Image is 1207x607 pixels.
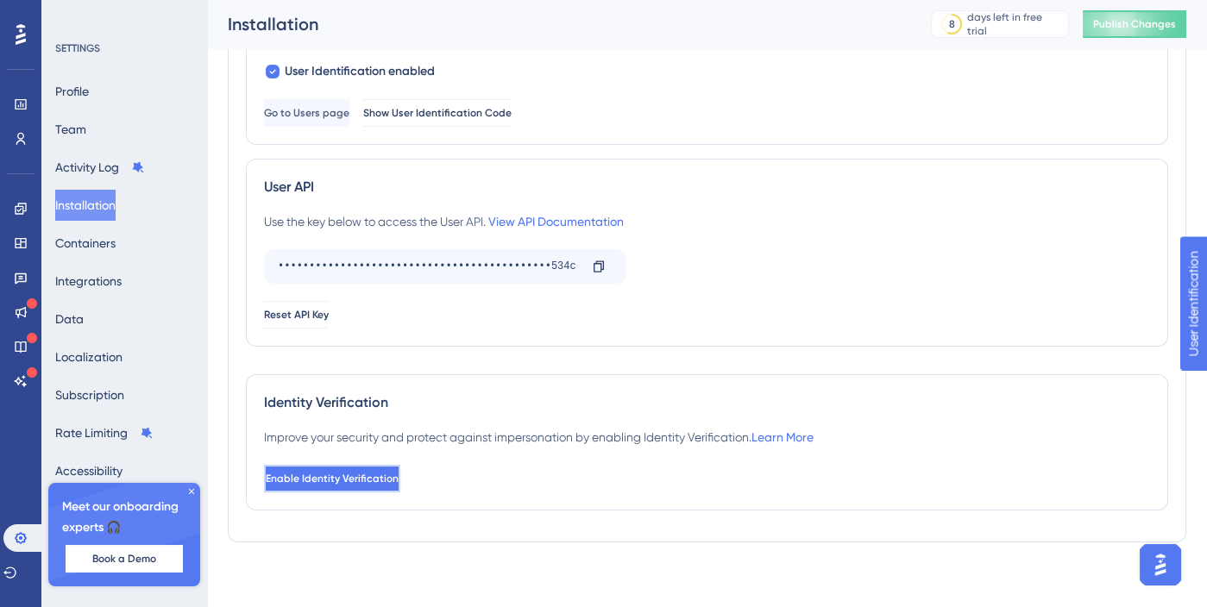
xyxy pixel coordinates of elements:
span: Book a Demo [92,552,156,566]
button: Enable Identity Verification [264,465,400,492]
div: Identity Verification [264,392,1150,413]
button: Integrations [55,266,122,297]
span: Publish Changes [1093,17,1176,31]
button: Data [55,303,84,335]
button: Reset API Key [264,301,329,329]
span: Go to Users page [264,106,349,120]
button: Team [55,114,86,145]
div: days left in free trial [967,10,1063,38]
button: Go to Users page [264,99,349,127]
button: Accessibility [55,455,123,486]
button: Book a Demo [66,545,183,573]
div: ••••••••••••••••••••••••••••••••••••••••••••534c [278,253,578,280]
button: Show User Identification Code [363,99,512,127]
button: Publish Changes [1083,10,1186,38]
div: SETTINGS [55,41,195,55]
div: 8 [949,17,955,31]
div: Use the key below to access the User API. [264,211,624,232]
a: View API Documentation [488,215,624,228]
div: User API [264,177,1150,197]
div: Installation [228,12,888,36]
span: User Identification enabled [285,61,435,82]
span: Meet our onboarding experts 🎧 [62,497,186,538]
button: Installation [55,190,116,221]
span: Enable Identity Verification [266,472,399,485]
button: Containers [55,228,116,259]
button: Localization [55,341,123,372]
span: Reset API Key [264,308,329,322]
span: User Identification [14,4,120,25]
span: Show User Identification Code [363,106,512,120]
button: Subscription [55,379,124,410]
a: Learn More [751,430,814,444]
button: Activity Log [55,152,145,183]
iframe: UserGuiding AI Assistant Launcher [1135,539,1186,591]
button: Rate Limiting [55,417,154,448]
div: Improve your security and protect against impersonation by enabling Identity Verification. [264,427,814,447]
button: Profile [55,76,89,107]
